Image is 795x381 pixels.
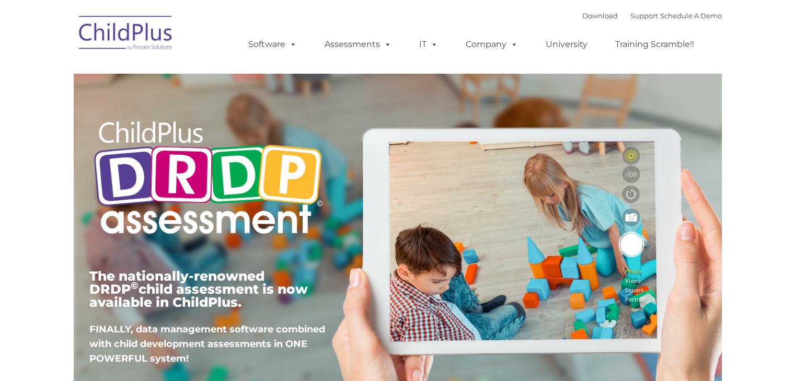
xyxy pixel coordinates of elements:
a: IT [409,34,448,55]
sup: © [131,280,139,292]
span: The nationally-renowned DRDP child assessment is now available in ChildPlus. [89,268,308,310]
img: ChildPlus by Procare Solutions [74,8,178,61]
img: Copyright - DRDP Logo Light [89,107,327,251]
a: Company [455,34,528,55]
a: Download [582,11,618,20]
a: Training Scramble!! [605,34,705,55]
a: University [535,34,598,55]
a: Support [630,11,658,20]
a: Schedule A Demo [660,11,722,20]
font: | [582,11,722,20]
a: Software [238,34,307,55]
a: Assessments [314,34,402,55]
span: FINALLY, data management software combined with child development assessments in ONE POWERFUL sys... [89,324,325,364]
